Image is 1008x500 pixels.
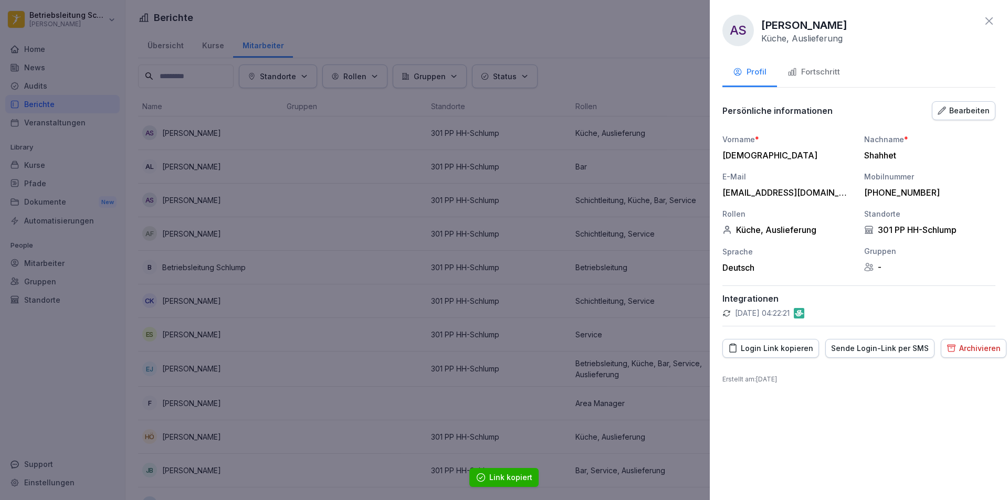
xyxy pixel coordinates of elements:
[794,308,804,318] img: gastromatic.png
[722,339,819,358] button: Login Link kopieren
[941,339,1006,358] button: Archivieren
[728,343,813,354] div: Login Link kopieren
[722,171,854,182] div: E-Mail
[722,59,777,87] button: Profil
[722,246,854,257] div: Sprache
[722,187,848,198] div: [EMAIL_ADDRESS][DOMAIN_NAME]
[722,225,854,235] div: Küche, Auslieferung
[761,33,843,44] p: Küche, Auslieferung
[735,308,790,318] p: [DATE] 04:22:21
[489,472,532,483] div: Link kopiert
[825,339,934,358] button: Sende Login-Link per SMS
[831,343,929,354] div: Sende Login-Link per SMS
[864,208,995,219] div: Standorte
[932,101,995,120] button: Bearbeiten
[722,105,833,116] p: Persönliche informationen
[864,150,990,161] div: Shahhet
[733,66,766,78] div: Profil
[722,293,995,304] p: Integrationen
[864,246,995,257] div: Gruppen
[864,225,995,235] div: 301 PP HH-Schlump
[787,66,840,78] div: Fortschritt
[722,375,995,384] p: Erstellt am : [DATE]
[761,17,847,33] p: [PERSON_NAME]
[722,15,754,46] div: AS
[938,105,990,116] div: Bearbeiten
[722,262,854,273] div: Deutsch
[722,208,854,219] div: Rollen
[722,134,854,145] div: Vorname
[722,150,848,161] div: [DEMOGRAPHIC_DATA]
[777,59,850,87] button: Fortschritt
[864,262,995,272] div: -
[947,343,1001,354] div: Archivieren
[864,171,995,182] div: Mobilnummer
[864,187,990,198] div: [PHONE_NUMBER]
[864,134,995,145] div: Nachname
